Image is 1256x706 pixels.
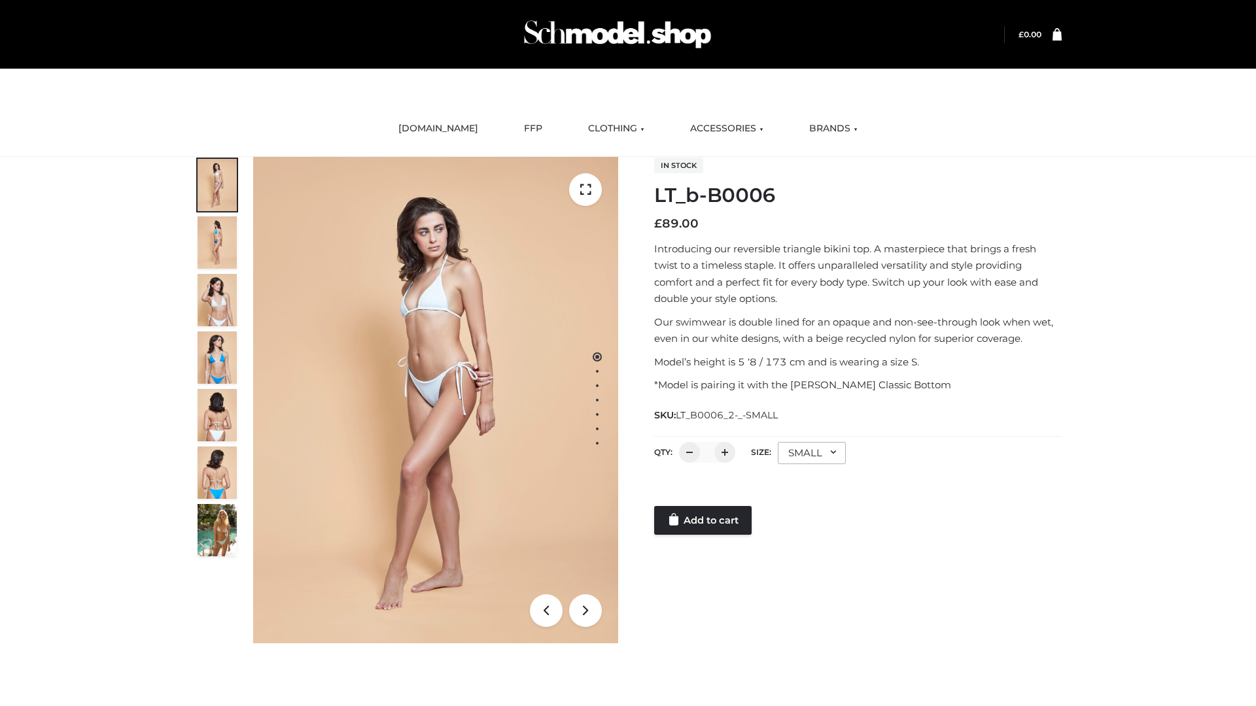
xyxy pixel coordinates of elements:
[198,331,237,384] img: ArielClassicBikiniTop_CloudNine_AzureSky_OW114ECO_4-scaled.jpg
[654,407,779,423] span: SKU:
[654,377,1062,394] p: *Model is pairing it with the [PERSON_NAME] Classic Bottom
[198,159,237,211] img: ArielClassicBikiniTop_CloudNine_AzureSky_OW114ECO_1-scaled.jpg
[1019,29,1041,39] bdi: 0.00
[654,216,662,231] span: £
[654,216,699,231] bdi: 89.00
[198,504,237,556] img: Arieltop_CloudNine_AzureSky2.jpg
[578,114,654,143] a: CLOTHING
[198,446,237,499] img: ArielClassicBikiniTop_CloudNine_AzureSky_OW114ECO_8-scaled.jpg
[778,442,846,464] div: SMALL
[198,389,237,441] img: ArielClassicBikiniTop_CloudNine_AzureSky_OW114ECO_7-scaled.jpg
[198,274,237,326] img: ArielClassicBikiniTop_CloudNine_AzureSky_OW114ECO_3-scaled.jpg
[654,241,1062,307] p: Introducing our reversible triangle bikini top. A masterpiece that brings a fresh twist to a time...
[654,158,703,173] span: In stock
[519,8,716,60] img: Schmodel Admin 964
[654,184,1062,207] h1: LT_b-B0006
[751,447,771,457] label: Size:
[799,114,867,143] a: BRANDS
[198,216,237,269] img: ArielClassicBikiniTop_CloudNine_AzureSky_OW114ECO_2-scaled.jpg
[680,114,773,143] a: ACCESSORIES
[389,114,488,143] a: [DOMAIN_NAME]
[676,409,778,421] span: LT_B0006_2-_-SMALL
[253,157,618,643] img: ArielClassicBikiniTop_CloudNine_AzureSky_OW114ECO_1
[654,354,1062,371] p: Model’s height is 5 ‘8 / 173 cm and is wearing a size S.
[1019,29,1041,39] a: £0.00
[654,314,1062,347] p: Our swimwear is double lined for an opaque and non-see-through look when wet, even in our white d...
[1019,29,1024,39] span: £
[514,114,552,143] a: FFP
[654,447,672,457] label: QTY:
[654,506,752,535] a: Add to cart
